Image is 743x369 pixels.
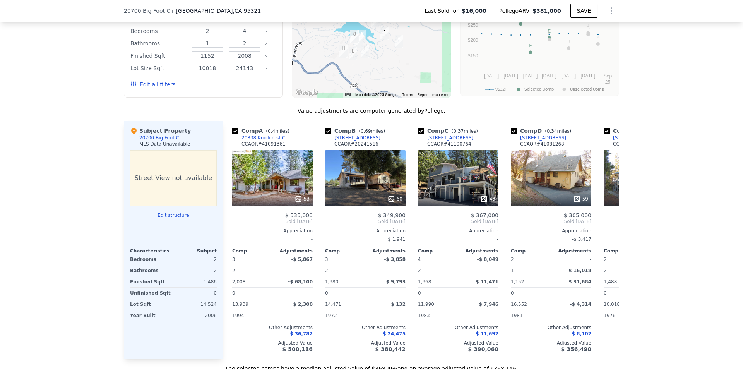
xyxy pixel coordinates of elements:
[325,340,406,346] div: Adjusted Value
[130,81,175,88] button: Edit all filters
[453,129,464,134] span: 0.37
[367,310,406,321] div: -
[418,248,458,254] div: Comp
[325,310,364,321] div: 1972
[418,257,421,262] span: 4
[350,30,359,43] div: 13141 Mueller Dr
[604,310,642,321] div: 1976
[232,248,272,254] div: Comp
[130,150,217,206] div: Street View not available
[241,141,286,147] div: CCAOR # 41091361
[547,129,557,134] span: 0.34
[334,135,380,141] div: [STREET_ADDRESS]
[241,135,287,141] div: 20838 Knollcrest Ct
[361,129,371,134] span: 0.69
[604,135,659,141] a: [STREET_ADDRESS]
[265,67,268,70] button: Clear
[290,331,313,336] span: $ 36,782
[418,228,498,234] div: Appreciation
[418,279,431,285] span: 1,368
[130,299,172,310] div: Lot Sqft
[511,218,591,225] span: Sold [DATE]
[561,346,591,352] span: $ 356,490
[520,141,564,147] div: CCAOR # 41081268
[349,47,357,60] div: 11974 Myer Ct
[361,45,369,58] div: 19995 Pine Mountain Dr
[425,7,462,15] span: Last Sold for
[418,324,498,331] div: Other Adjustments
[130,38,187,49] div: Bathrooms
[495,87,507,92] text: 95321
[418,127,481,135] div: Comp C
[325,218,406,225] span: Sold [DATE]
[282,346,313,352] span: $ 500,116
[139,135,182,141] div: 20700 Big Foot Cir
[511,290,514,296] span: 0
[325,135,380,141] a: [STREET_ADDRESS]
[274,265,313,276] div: -
[468,22,478,28] text: $250
[380,27,389,40] div: 20700 Big Foot Cir
[613,135,659,141] div: [STREET_ADDRESS]
[274,310,313,321] div: -
[232,279,245,285] span: 2,008
[568,279,591,285] span: $ 31,684
[568,268,591,273] span: $ 16,018
[130,26,187,36] div: Bedrooms
[334,141,378,147] div: CCAOR # 20241516
[449,129,481,134] span: ( miles)
[173,248,217,254] div: Subject
[511,248,551,254] div: Comp
[553,310,591,321] div: -
[604,228,684,234] div: Appreciation
[573,195,588,203] div: 59
[460,310,498,321] div: -
[325,257,328,262] span: 3
[175,288,217,299] div: 0
[468,38,478,43] text: $200
[345,93,351,96] button: Keyboard shortcuts
[130,276,172,287] div: Finished Sqft
[325,127,388,135] div: Comp B
[395,35,403,48] div: 20838 Knollcrest Ct
[604,3,619,19] button: Show Options
[391,302,406,307] span: $ 132
[581,73,596,79] text: [DATE]
[460,288,498,299] div: -
[388,237,406,242] span: $ 1,941
[604,127,666,135] div: Comp E
[553,288,591,299] div: -
[548,31,550,35] text: L
[232,127,293,135] div: Comp A
[325,324,406,331] div: Other Adjustments
[468,53,478,58] text: $150
[175,254,217,265] div: 2
[384,257,406,262] span: -$ 3,858
[499,7,533,15] span: Pellego ARV
[175,299,217,310] div: 14,524
[293,302,313,307] span: $ 2,300
[232,218,313,225] span: Sold [DATE]
[458,248,498,254] div: Adjustments
[587,26,590,30] text: G
[355,93,397,97] span: Map data ©2025 Google
[288,279,313,285] span: -$ 68,100
[232,228,313,234] div: Appreciation
[232,135,287,141] a: 20838 Knollcrest Ct
[511,310,550,321] div: 1981
[263,129,292,134] span: ( miles)
[479,302,498,307] span: $ 7,946
[427,141,471,147] div: CCAOR # 41100764
[587,24,589,28] text: I
[124,7,174,15] span: 20700 Big Foot Cir
[232,265,271,276] div: 2
[511,302,527,307] span: 16,552
[568,39,570,44] text: J
[386,279,406,285] span: $ 9,793
[375,346,406,352] span: $ 380,442
[604,324,684,331] div: Other Adjustments
[175,276,217,287] div: 1,486
[139,141,190,147] div: MLS Data Unavailable
[484,73,499,79] text: [DATE]
[367,288,406,299] div: -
